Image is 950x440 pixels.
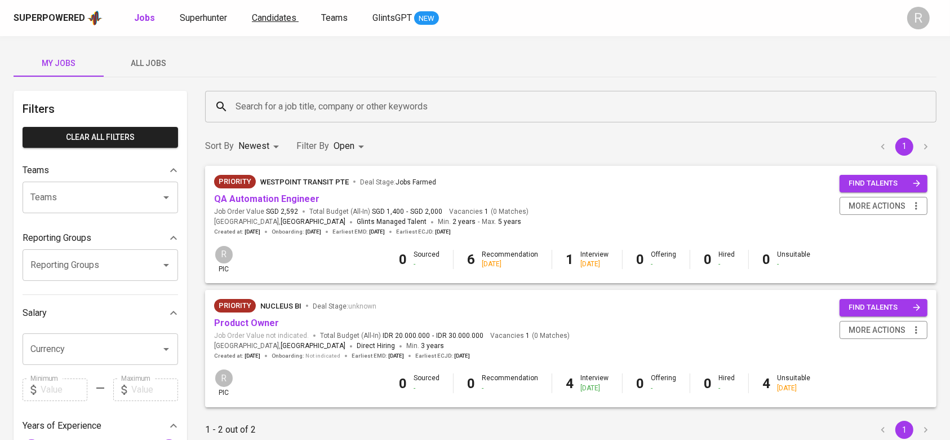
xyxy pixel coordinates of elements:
span: [DATE] [388,352,404,360]
b: 0 [399,376,407,391]
div: Interview [580,373,609,393]
span: more actions [849,199,905,213]
span: Superhunter [180,12,227,23]
span: Westpoint Transit Pte [260,178,349,186]
span: unknown [348,302,376,310]
b: Jobs [134,12,155,23]
span: [DATE] [245,352,260,360]
div: Newest [238,136,283,157]
input: Value [41,379,87,401]
span: SGD 2,592 [266,207,298,217]
span: All Jobs [110,56,187,71]
div: Sourced [414,250,440,269]
span: Priority [214,300,256,311]
span: - [478,217,480,228]
div: - [651,384,676,393]
span: find talents [849,177,921,190]
span: Vacancies ( 0 Matches ) [490,331,570,341]
div: R [907,7,930,29]
span: 5 years [498,218,521,226]
span: Job Order Value not indicated. [214,331,309,341]
div: Reporting Groups [23,227,178,249]
p: Sort By [205,139,234,153]
nav: pagination navigation [872,138,936,156]
a: Teams [321,11,350,25]
h6: Filters [23,100,178,118]
span: Glints Managed Talent [357,218,427,226]
span: [DATE] [245,228,260,236]
div: - [718,259,735,269]
span: Direct Hiring [357,342,395,350]
input: Value [131,379,178,401]
div: pic [214,245,234,274]
span: Min. [406,342,444,350]
span: 1 [483,207,489,217]
a: Superpoweredapp logo [14,10,103,27]
p: Years of Experience [23,419,101,433]
div: - [651,259,676,269]
div: Interview [580,250,609,269]
span: Earliest EMD : [352,352,404,360]
span: Earliest ECJD : [396,228,451,236]
button: Open [158,190,174,205]
span: Earliest ECJD : [415,352,470,360]
a: GlintsGPT NEW [372,11,439,25]
button: find talents [840,299,927,316]
div: Sourced [414,373,440,393]
span: GlintsGPT [372,12,412,23]
button: page 1 [895,138,913,156]
div: - [718,384,735,393]
span: My Jobs [20,56,97,71]
button: Open [158,257,174,273]
img: app logo [87,10,103,27]
span: Onboarding : [272,352,340,360]
span: - [432,331,434,341]
span: IDR 30.000.000 [436,331,483,341]
span: Onboarding : [272,228,321,236]
b: 0 [399,252,407,267]
div: Recommendation [482,373,538,393]
div: Unsuitable [777,373,810,393]
span: IDR 20.000.000 [383,331,430,341]
span: Priority [214,176,256,187]
div: Hired [718,373,735,393]
span: - [406,207,408,217]
b: 0 [762,252,770,267]
a: Candidates [252,11,299,25]
span: [DATE] [435,228,451,236]
p: Salary [23,306,47,320]
div: - [414,384,440,393]
div: [DATE] [777,384,810,393]
span: Min. [438,218,476,226]
span: [DATE] [305,228,321,236]
span: Deal Stage : [313,302,376,310]
button: more actions [840,321,927,340]
b: 0 [636,252,644,267]
div: Offering [651,250,676,269]
div: Years of Experience [23,415,178,437]
div: Superpowered [14,12,85,25]
b: 0 [636,376,644,391]
div: R [214,245,234,265]
div: Recommendation [482,250,538,269]
span: Nucleus BI [260,302,301,310]
a: Jobs [134,11,157,25]
b: 6 [467,252,475,267]
span: Open [334,140,354,151]
nav: pagination navigation [872,421,936,439]
span: SGD 1,400 [372,207,404,217]
span: Teams [321,12,348,23]
span: 3 years [421,342,444,350]
div: - [482,384,538,393]
span: [DATE] [369,228,385,236]
span: Clear All filters [32,130,169,144]
div: Hired [718,250,735,269]
a: Product Owner [214,318,279,328]
div: Teams [23,159,178,182]
div: pic [214,368,234,398]
div: New Job received from Demand Team [214,299,256,313]
p: Teams [23,164,49,177]
span: Created at : [214,228,260,236]
span: 1 [524,331,530,341]
b: 4 [566,376,574,391]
